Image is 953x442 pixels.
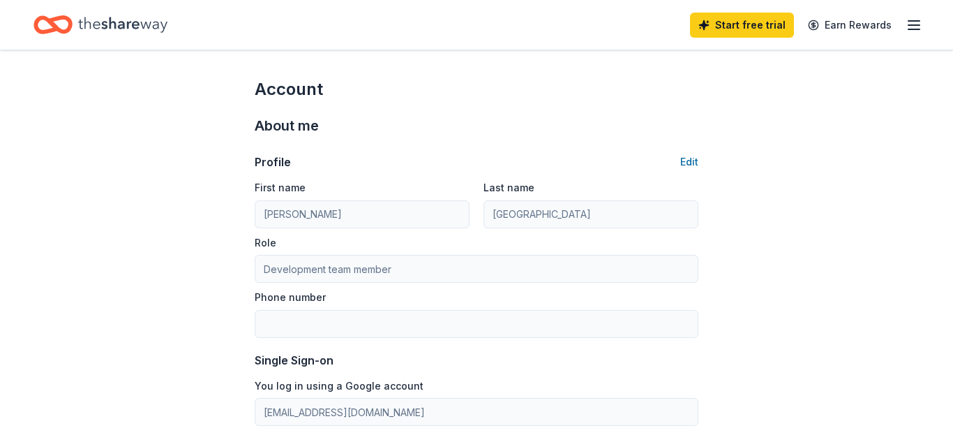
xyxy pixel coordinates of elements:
[255,236,276,250] label: Role
[255,115,698,137] div: About me
[255,379,423,393] label: You log in using a Google account
[680,154,698,170] button: Edit
[33,8,167,41] a: Home
[255,290,326,304] label: Phone number
[800,13,900,38] a: Earn Rewards
[483,181,534,195] label: Last name
[255,78,698,101] div: Account
[255,154,291,170] div: Profile
[255,181,306,195] label: First name
[690,13,794,38] a: Start free trial
[255,352,698,369] div: Single Sign-on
